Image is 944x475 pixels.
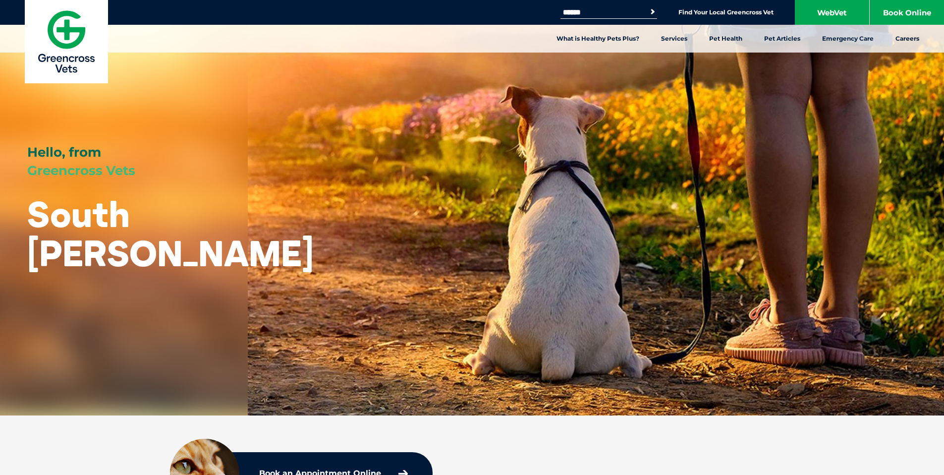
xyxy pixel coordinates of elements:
[546,25,650,53] a: What is Healthy Pets Plus?
[811,25,885,53] a: Emergency Care
[27,194,314,273] h1: South [PERSON_NAME]
[678,8,774,16] a: Find Your Local Greencross Vet
[648,7,658,17] button: Search
[27,163,135,178] span: Greencross Vets
[698,25,753,53] a: Pet Health
[885,25,930,53] a: Careers
[753,25,811,53] a: Pet Articles
[27,144,101,160] span: Hello, from
[650,25,698,53] a: Services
